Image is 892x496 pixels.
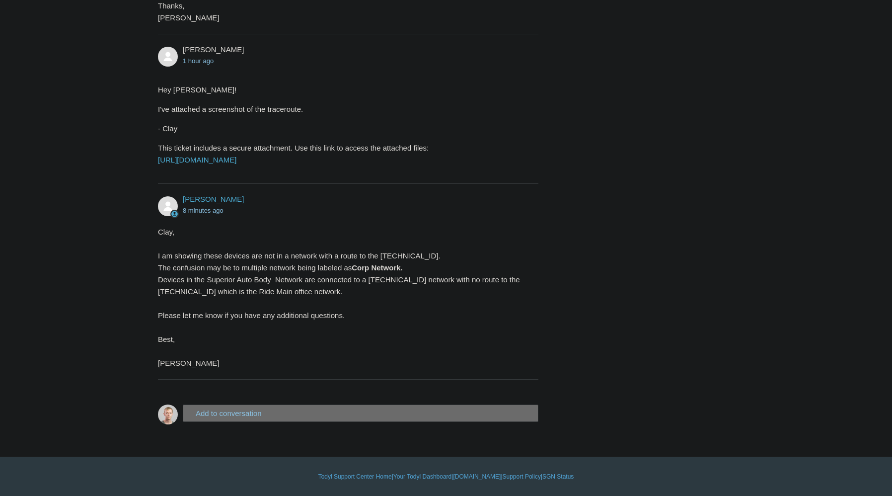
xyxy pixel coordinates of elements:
[158,123,528,135] p: - Clay
[393,472,451,481] a: Your Todyl Dashboard
[183,207,223,214] time: 10/01/2025, 15:58
[158,84,528,96] p: Hey [PERSON_NAME]!
[158,156,236,164] a: [URL][DOMAIN_NAME]
[183,57,214,65] time: 10/01/2025, 15:05
[453,472,501,481] a: [DOMAIN_NAME]
[158,142,528,166] p: This ticket includes a secure attachment. Use this link to access the attached files:
[183,45,244,54] span: Clay Wiebe
[503,472,541,481] a: Support Policy
[183,195,244,203] span: Kris Haire
[158,226,528,369] div: Clay, I am showing these devices are not in a network with a route to the [TECHNICAL_ID]. The con...
[158,472,734,481] div: | | | |
[158,103,528,115] p: I've attached a screenshot of the traceroute.
[352,263,403,272] strong: Corp Network.
[318,472,392,481] a: Todyl Support Center Home
[183,195,244,203] a: [PERSON_NAME]
[542,472,574,481] a: SGN Status
[183,405,538,422] button: Add to conversation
